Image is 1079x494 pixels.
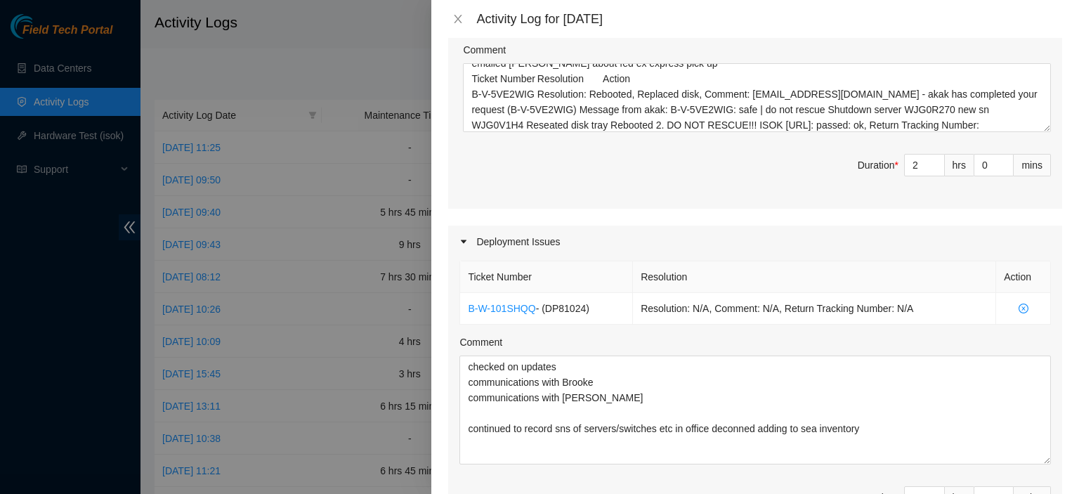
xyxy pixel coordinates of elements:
th: Ticket Number [460,261,633,293]
label: Comment [459,334,502,350]
th: Action [996,261,1051,293]
a: B-W-101SHQQ [468,303,535,314]
textarea: Comment [459,356,1051,464]
td: Resolution: N/A, Comment: N/A, Return Tracking Number: N/A [633,293,996,325]
div: Duration [858,157,898,173]
span: - ( DP81024 ) [536,303,589,314]
button: Close [448,13,468,26]
span: close-circle [1004,304,1042,313]
div: hrs [945,154,974,176]
label: Comment [463,42,506,58]
textarea: Comment [463,63,1051,132]
div: mins [1014,154,1051,176]
span: caret-right [459,238,468,246]
th: Resolution [633,261,996,293]
div: Activity Log for [DATE] [476,11,1062,27]
span: close [452,13,464,25]
div: Deployment Issues [448,226,1062,258]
